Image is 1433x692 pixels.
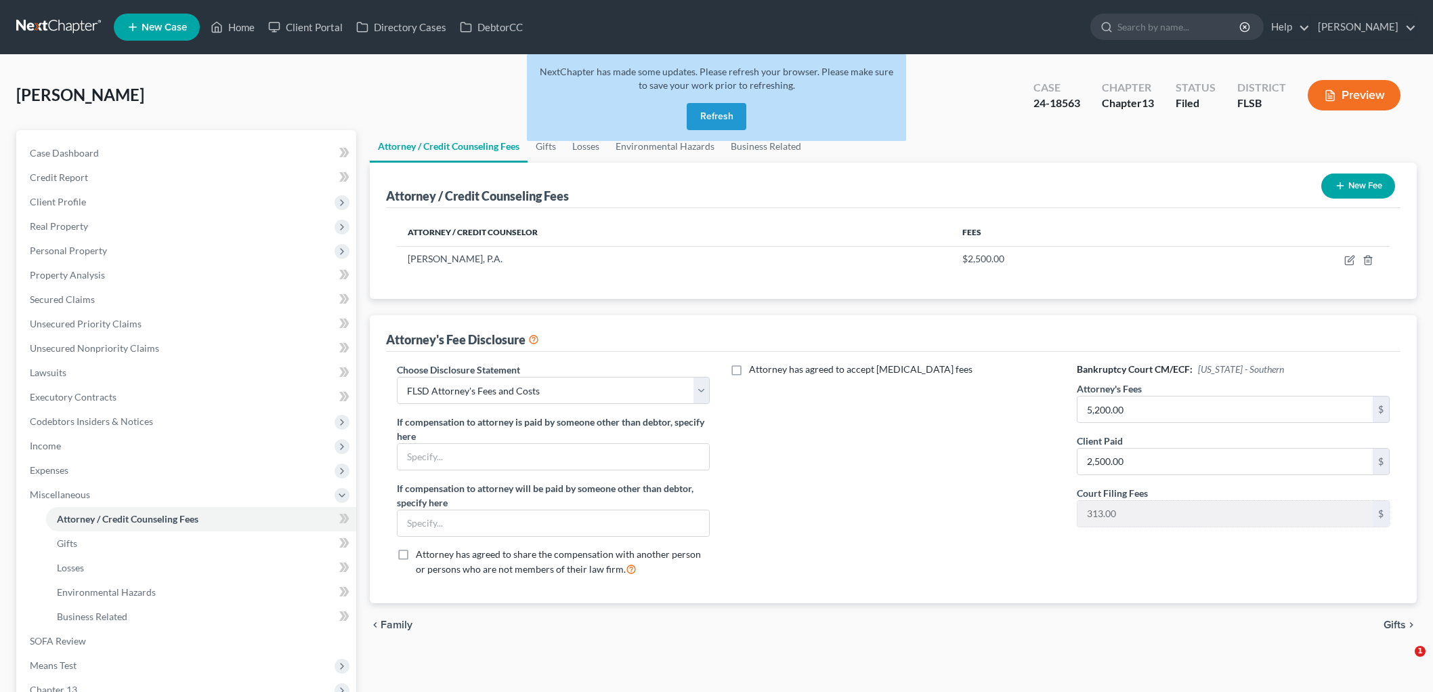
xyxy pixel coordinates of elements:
span: Real Property [30,220,88,232]
a: Business Related [46,605,356,629]
a: Property Analysis [19,263,356,287]
a: Executory Contracts [19,385,356,409]
span: Codebtors Insiders & Notices [30,415,153,427]
i: chevron_right [1406,619,1417,630]
span: Credit Report [30,171,88,183]
span: New Case [142,22,187,33]
span: [PERSON_NAME], P.A. [408,253,502,264]
div: $ [1373,449,1389,474]
div: $ [1373,501,1389,527]
span: Attorney / Credit Counselor [408,227,538,237]
a: Home [204,15,261,39]
span: Means Test [30,659,77,671]
a: Directory Cases [349,15,453,39]
div: Chapter [1102,80,1154,96]
div: Attorney's Fee Disclosure [386,331,539,348]
span: 13 [1142,96,1154,109]
span: Personal Property [30,245,107,256]
span: Fees [962,227,981,237]
label: Court Filing Fees [1077,486,1148,500]
div: Status [1176,80,1216,96]
a: Unsecured Priority Claims [19,312,356,336]
label: Attorney's Fees [1077,382,1142,396]
input: 0.00 [1077,501,1373,527]
span: Losses [57,562,84,573]
a: Unsecured Nonpriority Claims [19,336,356,361]
label: If compensation to attorney is paid by someone other than debtor, specify here [397,415,710,443]
span: Miscellaneous [30,489,90,500]
span: Unsecured Priority Claims [30,318,142,329]
span: Expenses [30,464,68,476]
input: Specify... [398,510,709,536]
span: NextChapter has made some updates. Please refresh your browser. Please make sure to save your wor... [540,66,893,91]
input: Search by name... [1117,14,1241,39]
span: SOFA Review [30,635,86,647]
div: Filed [1176,96,1216,111]
button: Preview [1308,80,1400,110]
a: DebtorCC [453,15,530,39]
a: Lawsuits [19,361,356,385]
button: chevron_left Family [370,619,412,630]
a: SOFA Review [19,629,356,653]
span: Attorney has agreed to share the compensation with another person or persons who are not members ... [416,548,701,575]
span: Executory Contracts [30,391,116,403]
label: If compensation to attorney will be paid by someone other than debtor, specify here [397,481,710,510]
label: Choose Disclosure Statement [397,363,520,377]
span: Case Dashboard [30,147,99,159]
input: Specify... [398,444,709,470]
input: 0.00 [1077,449,1373,474]
div: $ [1373,396,1389,422]
span: Income [30,440,61,451]
span: 1 [1415,646,1426,657]
label: Client Paid [1077,434,1123,448]
span: Attorney / Credit Counseling Fees [57,513,198,525]
div: Attorney / Credit Counseling Fees [386,188,569,204]
span: Client Profile [30,196,86,207]
span: Property Analysis [30,269,105,281]
span: Business Related [57,611,127,622]
span: [US_STATE] - Southern [1198,363,1284,375]
div: Case [1033,80,1080,96]
span: [PERSON_NAME] [16,85,144,104]
a: Case Dashboard [19,141,356,165]
span: Lawsuits [30,367,66,378]
span: Attorney has agreed to accept [MEDICAL_DATA] fees [749,363,972,375]
a: Environmental Hazards [46,580,356,605]
span: Environmental Hazards [57,586,156,598]
a: Gifts [46,531,356,556]
div: District [1237,80,1286,96]
div: FLSB [1237,96,1286,111]
div: Chapter [1102,96,1154,111]
div: 24-18563 [1033,96,1080,111]
span: Secured Claims [30,293,95,305]
button: Refresh [687,103,746,130]
a: Help [1264,15,1310,39]
span: $2,500.00 [962,253,1004,264]
a: Secured Claims [19,287,356,312]
button: Gifts chevron_right [1384,619,1417,630]
button: New Fee [1321,174,1395,199]
a: Attorney / Credit Counseling Fees [370,130,528,163]
input: 0.00 [1077,396,1373,422]
i: chevron_left [370,619,381,630]
h6: Bankruptcy Court CM/ECF: [1077,363,1390,376]
span: Gifts [57,537,77,549]
a: Credit Report [19,165,356,190]
span: Gifts [1384,619,1406,630]
span: Family [381,619,412,630]
a: Attorney / Credit Counseling Fees [46,507,356,531]
iframe: Intercom live chat [1387,646,1419,678]
a: Losses [46,556,356,580]
span: Unsecured Nonpriority Claims [30,342,159,354]
a: [PERSON_NAME] [1311,15,1416,39]
a: Client Portal [261,15,349,39]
